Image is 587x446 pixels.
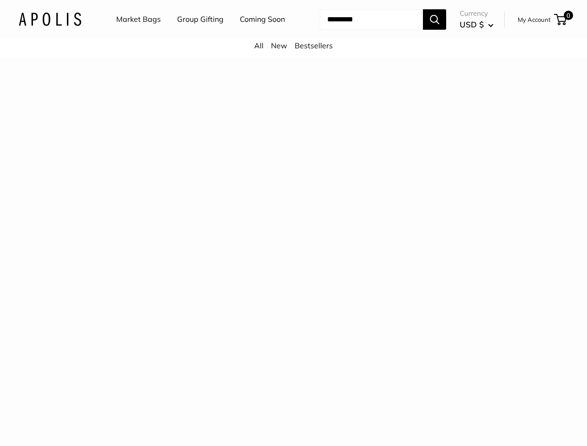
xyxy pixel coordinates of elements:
button: Search [423,9,446,30]
a: New [271,41,287,50]
button: USD $ [460,17,494,32]
a: Market Bags [116,13,161,26]
a: My Account [518,14,551,25]
span: Currency [460,7,494,20]
a: Bestsellers [295,41,333,50]
img: Apolis [19,13,81,26]
a: All [254,41,264,50]
a: Coming Soon [240,13,285,26]
a: 0 [555,14,567,25]
span: 0 [564,11,573,20]
input: Search... [320,9,423,30]
span: USD $ [460,20,484,29]
a: Group Gifting [177,13,224,26]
